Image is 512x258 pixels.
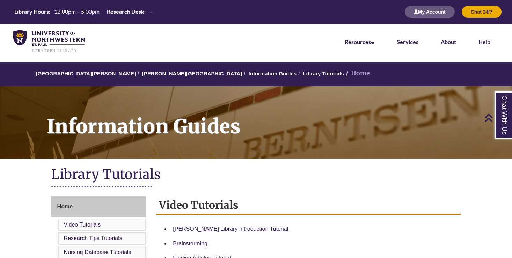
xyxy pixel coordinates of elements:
a: Information Guides [249,71,297,76]
a: [PERSON_NAME][GEOGRAPHIC_DATA] [142,71,242,76]
button: My Account [405,6,455,18]
a: Help [478,38,490,45]
a: Resources [345,38,374,45]
a: Research Tips Tutorials [64,235,122,241]
li: Home [344,68,370,79]
a: Nursing Database Tutorials [64,249,131,255]
h1: Library Tutorials [51,166,461,184]
a: Chat 24/7 [462,9,502,15]
h1: Information Guides [39,86,512,150]
table: Hours Today [12,8,155,15]
span: Home [57,204,73,209]
a: Home [51,196,146,217]
a: Brainstorming [173,241,207,246]
a: About [441,38,456,45]
a: Back to Top [484,113,510,123]
a: My Account [405,9,455,15]
th: Research Desk: [104,8,147,15]
h2: Video Tutorials [156,196,461,215]
span: 12:00pm – 5:00pm [54,8,100,15]
a: [GEOGRAPHIC_DATA][PERSON_NAME] [36,71,136,76]
a: Video Tutorials [64,222,101,228]
img: UNWSP Library Logo [13,30,85,53]
a: Hours Today [12,8,155,16]
a: Services [397,38,418,45]
span: – [149,8,153,15]
th: Library Hours: [12,8,51,15]
a: Library Tutorials [303,71,344,76]
a: [PERSON_NAME] Library Introduction Tutorial [173,226,288,232]
button: Chat 24/7 [462,6,502,18]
